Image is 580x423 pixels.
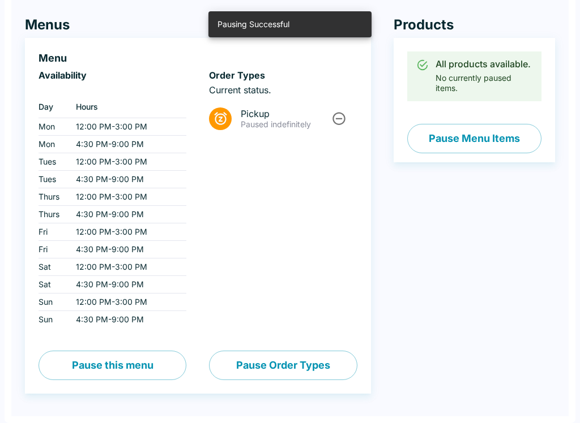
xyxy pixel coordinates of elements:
td: Thurs [39,206,67,223]
p: Paused indefinitely [241,119,330,130]
button: Pause Order Types [209,351,357,380]
td: 4:30 PM - 9:00 PM [67,276,187,293]
td: 4:30 PM - 9:00 PM [67,171,187,188]
div: All products available. [436,58,532,70]
h4: Products [394,16,555,33]
td: Sun [39,311,67,329]
td: 4:30 PM - 9:00 PM [67,311,187,329]
td: 4:30 PM - 9:00 PM [67,206,187,223]
h6: Order Types [209,70,357,81]
h6: Availability [39,70,186,81]
td: Tues [39,153,67,171]
td: Tues [39,171,67,188]
p: Current status. [209,84,357,96]
td: Thurs [39,188,67,206]
p: ‏ [39,84,186,96]
button: Pause this menu [39,351,186,380]
td: Sat [39,258,67,276]
div: Pausing Successful [217,15,289,34]
th: Day [39,96,67,118]
td: Sat [39,276,67,293]
td: 12:00 PM - 3:00 PM [67,118,187,136]
td: 12:00 PM - 3:00 PM [67,153,187,171]
button: Pause Menu Items [407,124,541,153]
span: Pickup [241,108,330,119]
td: 12:00 PM - 3:00 PM [67,258,187,276]
button: Unpause [329,108,349,129]
td: 12:00 PM - 3:00 PM [67,293,187,311]
td: 4:30 PM - 9:00 PM [67,136,187,153]
div: No currently paused items. [436,55,532,98]
td: Fri [39,241,67,258]
th: Hours [67,96,187,118]
td: Mon [39,118,67,136]
td: 12:00 PM - 3:00 PM [67,223,187,241]
td: 4:30 PM - 9:00 PM [67,241,187,258]
td: 12:00 PM - 3:00 PM [67,188,187,206]
td: Fri [39,223,67,241]
td: Sun [39,293,67,311]
h4: Menus [25,16,371,33]
td: Mon [39,136,67,153]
